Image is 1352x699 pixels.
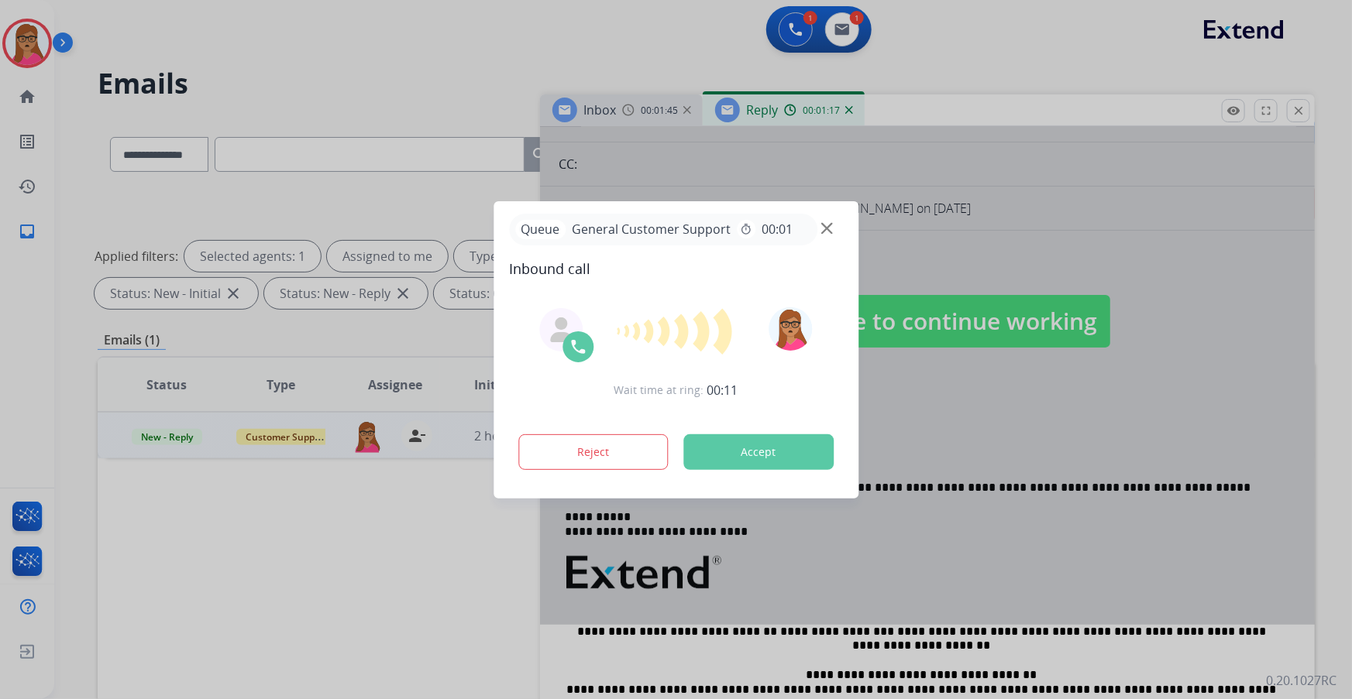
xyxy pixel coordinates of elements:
img: agent-avatar [549,317,573,342]
mat-icon: timer [740,223,752,235]
img: close-button [821,222,833,234]
span: General Customer Support [566,220,737,238]
p: Queue [515,220,566,239]
p: 0.20.1027RC [1266,671,1337,690]
button: Reject [518,434,669,470]
span: Inbound call [509,258,843,279]
img: avatar [769,307,813,351]
button: Accept [683,434,834,470]
span: Wait time at ring: [614,382,704,398]
img: call-icon [569,338,587,356]
span: 00:11 [707,381,738,399]
span: 00:01 [762,220,793,238]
